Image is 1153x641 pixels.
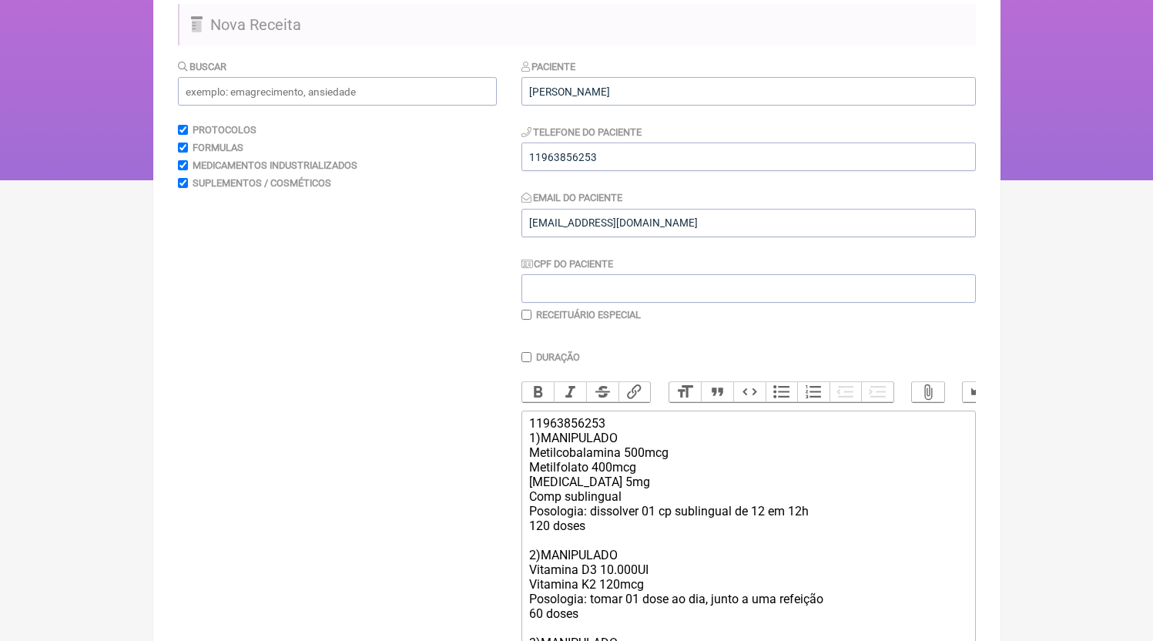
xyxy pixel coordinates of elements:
button: Code [733,382,766,402]
button: Numbers [797,382,830,402]
label: Buscar [178,61,227,72]
label: Email do Paciente [521,192,623,203]
h2: Nova Receita [178,4,976,45]
label: Receituário Especial [536,309,641,320]
label: Paciente [521,61,576,72]
button: Decrease Level [830,382,862,402]
label: Suplementos / Cosméticos [193,177,331,189]
button: Attach Files [912,382,944,402]
label: Telefone do Paciente [521,126,642,138]
button: Undo [963,382,995,402]
button: Link [618,382,651,402]
input: exemplo: emagrecimento, ansiedade [178,77,497,106]
label: Medicamentos Industrializados [193,159,357,171]
button: Quote [701,382,733,402]
button: Italic [554,382,586,402]
button: Bullets [766,382,798,402]
button: Increase Level [861,382,893,402]
label: Formulas [193,142,243,153]
label: CPF do Paciente [521,258,614,270]
label: Duração [536,351,580,363]
label: Protocolos [193,124,256,136]
button: Strikethrough [586,382,618,402]
button: Bold [522,382,555,402]
button: Heading [669,382,702,402]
